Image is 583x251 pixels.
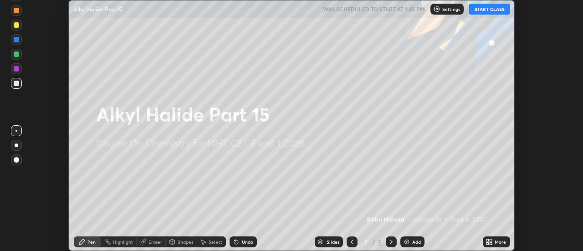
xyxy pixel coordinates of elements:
img: add-slide-button [403,238,410,246]
div: Slides [327,240,339,244]
div: More [495,240,506,244]
div: Select [209,240,222,244]
p: Settings [442,7,460,11]
img: class-settings-icons [433,5,440,13]
div: Pen [87,240,96,244]
h5: WAS SCHEDULED TO START AT 1:45 PM [323,5,425,13]
button: START CLASS [469,4,510,15]
div: Undo [242,240,253,244]
div: Eraser [148,240,162,244]
div: 2 [377,238,382,246]
div: 2 [361,239,370,245]
div: / [372,239,375,245]
div: Add [412,240,421,244]
p: Alkyl Halide Part 15 [74,5,122,13]
div: Highlight [113,240,133,244]
div: Shapes [178,240,193,244]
